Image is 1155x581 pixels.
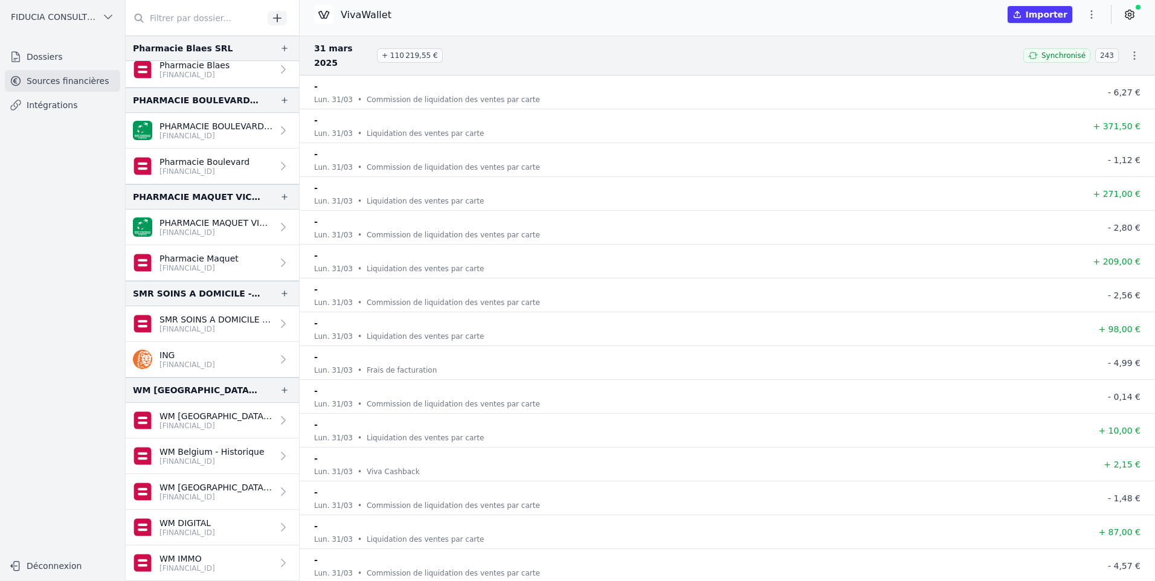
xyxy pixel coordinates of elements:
div: Pharmacie Blaes SRL [133,41,233,56]
div: PHARMACIE MAQUET VICTOIRE SRL [133,190,260,204]
a: Sources financières [5,70,120,92]
p: WM Belgium - Historique [159,446,265,458]
p: lun. 31/03 [314,330,353,342]
p: Commission de liquidation des ventes par carte [367,499,540,512]
a: Intégrations [5,94,120,116]
div: • [358,364,362,376]
a: Dossiers [5,46,120,68]
p: Pharmacie Blaes [159,59,230,71]
a: ING [FINANCIAL_ID] [126,342,299,377]
img: belfius.png [133,482,152,501]
div: • [358,466,362,478]
p: - [314,181,318,195]
a: Pharmacie Blaes [FINANCIAL_ID] [126,52,299,88]
span: - 4,99 € [1108,358,1141,368]
p: lun. 31/03 [314,466,353,478]
p: lun. 31/03 [314,127,353,140]
p: lun. 31/03 [314,229,353,241]
p: [FINANCIAL_ID] [159,360,215,370]
p: lun. 31/03 [314,499,353,512]
div: • [358,127,362,140]
p: Liquidation des ventes par carte [367,432,484,444]
div: • [358,533,362,545]
span: - 0,14 € [1108,392,1141,402]
p: - [314,316,318,330]
p: VivaWallet [341,8,391,22]
img: belfius.png [133,314,152,333]
a: WM [GEOGRAPHIC_DATA] - [GEOGRAPHIC_DATA] [FINANCIAL_ID] [126,403,299,438]
p: - [314,282,318,297]
p: [FINANCIAL_ID] [159,228,272,237]
span: + 371,50 € [1093,121,1141,131]
span: - 4,57 € [1108,561,1141,571]
img: belfius.png [133,446,152,466]
p: WM [GEOGRAPHIC_DATA] - [GEOGRAPHIC_DATA] [159,410,272,422]
p: [FINANCIAL_ID] [159,563,215,573]
p: lun. 31/03 [314,533,353,545]
p: Frais de facturation [367,364,437,376]
span: + 209,00 € [1093,257,1141,266]
p: - [314,519,318,533]
span: + 87,00 € [1098,527,1141,537]
p: - [314,553,318,567]
div: • [358,297,362,309]
p: - [314,147,318,161]
img: ing.png [133,350,152,369]
p: Commission de liquidation des ventes par carte [367,297,540,309]
p: Liquidation des ventes par carte [367,533,484,545]
div: • [358,499,362,512]
div: • [358,195,362,207]
p: Pharmacie Maquet [159,252,239,265]
span: + 271,00 € [1093,189,1141,199]
a: Pharmacie Maquet [FINANCIAL_ID] [126,245,299,281]
p: PHARMACIE BOULEVARD SPRL [159,120,272,132]
p: Viva Cashback [367,466,420,478]
span: 31 mars 2025 [314,41,372,70]
p: - [314,214,318,229]
img: belfius.png [133,518,152,537]
p: - [314,350,318,364]
p: - [314,384,318,398]
div: • [358,263,362,275]
p: [FINANCIAL_ID] [159,70,230,80]
a: Pharmacie Boulevard [FINANCIAL_ID] [126,149,299,184]
p: PHARMACIE MAQUET VICTOIRE [159,217,272,229]
img: BNP_BE_BUSINESS_GEBABEBB.png [133,121,152,140]
p: - [314,485,318,499]
p: [FINANCIAL_ID] [159,263,239,273]
a: SMR SOINS A DOMICILE - THU [FINANCIAL_ID] [126,306,299,342]
p: Commission de liquidation des ventes par carte [367,229,540,241]
a: WM [GEOGRAPHIC_DATA] - [GEOGRAPHIC_DATA] [FINANCIAL_ID] [126,474,299,510]
p: lun. 31/03 [314,161,353,173]
div: • [358,229,362,241]
span: + 98,00 € [1098,324,1141,334]
p: lun. 31/03 [314,398,353,410]
p: Liquidation des ventes par carte [367,127,484,140]
div: SMR SOINS A DOMICILE - THUISZORG [133,286,260,301]
p: - [314,248,318,263]
img: belfius-1.png [133,60,152,79]
span: - 2,56 € [1108,290,1141,300]
img: belfius.png [133,411,152,430]
p: Liquidation des ventes par carte [367,330,484,342]
div: • [358,432,362,444]
p: Commission de liquidation des ventes par carte [367,94,540,106]
div: • [358,398,362,410]
p: [FINANCIAL_ID] [159,131,272,141]
span: - 6,27 € [1108,88,1141,97]
p: lun. 31/03 [314,364,353,376]
img: belfius-1.png [133,156,152,176]
button: Déconnexion [5,556,120,576]
p: Liquidation des ventes par carte [367,195,484,207]
p: ING [159,349,215,361]
span: + 110 219,55 € [377,48,443,63]
p: Liquidation des ventes par carte [367,263,484,275]
p: Commission de liquidation des ventes par carte [367,398,540,410]
p: - [314,113,318,127]
div: • [358,567,362,579]
p: [FINANCIAL_ID] [159,492,272,502]
span: Synchronisé [1041,51,1086,60]
p: [FINANCIAL_ID] [159,421,272,431]
div: PHARMACIE BOULEVARD SPRL [133,93,260,108]
span: - 2,80 € [1108,223,1141,233]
